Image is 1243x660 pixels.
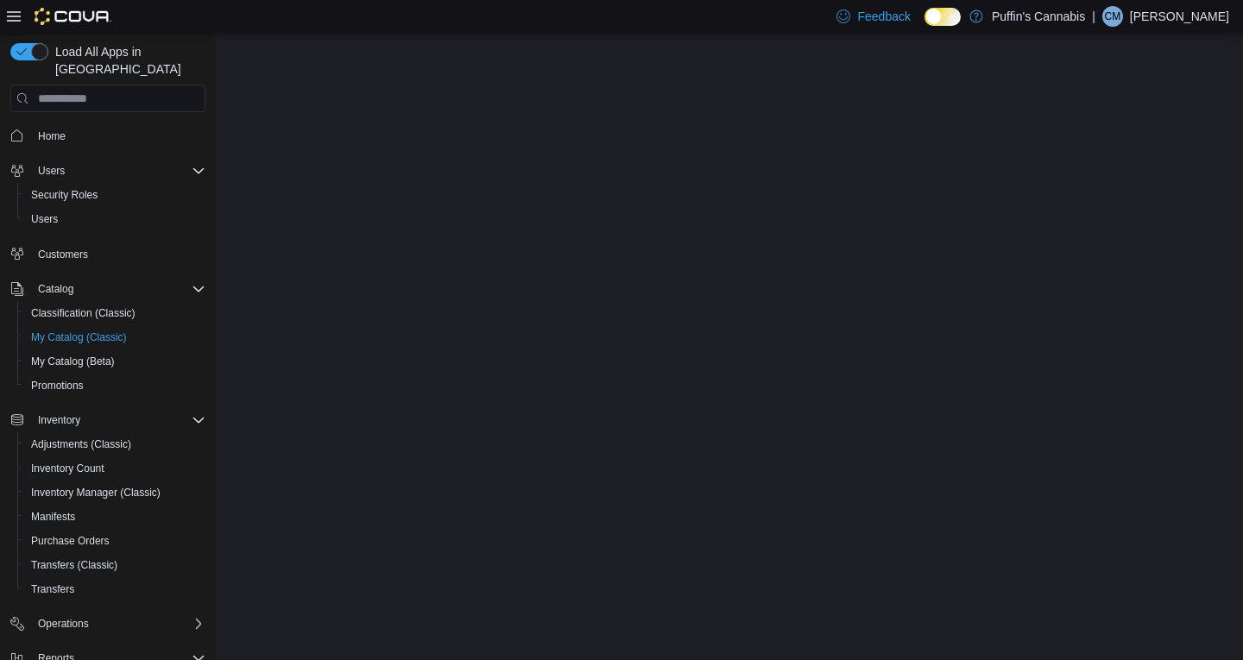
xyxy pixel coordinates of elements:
span: Users [31,212,58,226]
p: Puffin's Cannabis [992,6,1085,27]
span: My Catalog (Classic) [24,327,205,348]
span: Manifests [31,510,75,524]
span: Transfers [31,582,74,596]
a: Purchase Orders [24,531,117,551]
a: My Catalog (Beta) [24,351,122,372]
span: Inventory Count [31,462,104,475]
a: Inventory Count [24,458,111,479]
button: Catalog [31,279,80,299]
span: Catalog [31,279,205,299]
button: Classification (Classic) [17,301,212,325]
a: Customers [31,244,95,265]
span: Manifests [24,506,205,527]
a: Transfers [24,579,81,600]
span: Transfers (Classic) [24,555,205,575]
span: CM [1105,6,1121,27]
img: Cova [35,8,111,25]
button: Home [3,123,212,148]
span: Adjustments (Classic) [31,437,131,451]
span: Users [38,164,65,178]
span: Transfers (Classic) [31,558,117,572]
a: Adjustments (Classic) [24,434,138,455]
span: Customers [31,243,205,265]
span: Security Roles [31,188,98,202]
a: Inventory Manager (Classic) [24,482,167,503]
button: Transfers (Classic) [17,553,212,577]
button: Users [31,160,72,181]
span: Operations [31,613,205,634]
span: My Catalog (Classic) [31,330,127,344]
span: Inventory [31,410,205,431]
button: Purchase Orders [17,529,212,553]
button: Inventory Count [17,456,212,481]
a: Transfers (Classic) [24,555,124,575]
button: Users [3,159,212,183]
div: Curtis Muir [1102,6,1123,27]
a: Security Roles [24,185,104,205]
span: Promotions [31,379,84,393]
button: Inventory Manager (Classic) [17,481,212,505]
a: Manifests [24,506,82,527]
span: Users [24,209,205,229]
button: Manifests [17,505,212,529]
span: Classification (Classic) [24,303,205,324]
p: [PERSON_NAME] [1130,6,1229,27]
button: Promotions [17,374,212,398]
button: Inventory [3,408,212,432]
span: Promotions [24,375,205,396]
span: Home [38,129,66,143]
span: Inventory [38,413,80,427]
a: Promotions [24,375,91,396]
span: Transfers [24,579,205,600]
a: Classification (Classic) [24,303,142,324]
span: Adjustments (Classic) [24,434,205,455]
button: Inventory [31,410,87,431]
span: Customers [38,248,88,261]
a: My Catalog (Classic) [24,327,134,348]
span: Operations [38,617,89,631]
button: Catalog [3,277,212,301]
span: Catalog [38,282,73,296]
p: | [1092,6,1095,27]
input: Dark Mode [924,8,961,26]
button: Operations [3,612,212,636]
button: Operations [31,613,96,634]
button: Adjustments (Classic) [17,432,212,456]
span: My Catalog (Beta) [24,351,205,372]
button: Transfers [17,577,212,601]
button: My Catalog (Classic) [17,325,212,349]
span: Purchase Orders [31,534,110,548]
span: Users [31,160,205,181]
span: Purchase Orders [24,531,205,551]
span: My Catalog (Beta) [31,355,115,368]
span: Inventory Manager (Classic) [31,486,161,500]
button: Users [17,207,212,231]
span: Dark Mode [924,26,925,27]
span: Classification (Classic) [31,306,136,320]
span: Inventory Manager (Classic) [24,482,205,503]
span: Inventory Count [24,458,205,479]
a: Users [24,209,65,229]
button: My Catalog (Beta) [17,349,212,374]
span: Security Roles [24,185,205,205]
span: Home [31,124,205,146]
button: Customers [3,242,212,267]
span: Feedback [857,8,910,25]
button: Security Roles [17,183,212,207]
span: Load All Apps in [GEOGRAPHIC_DATA] [48,43,205,78]
a: Home [31,126,73,147]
